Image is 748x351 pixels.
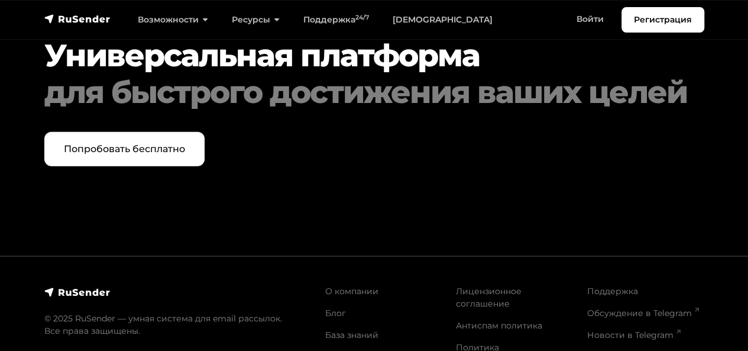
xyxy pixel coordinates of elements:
[44,37,704,111] h2: Универсальная платформа
[220,8,292,32] a: Ресурсы
[44,313,311,337] p: © 2025 RuSender — умная система для email рассылок. Все права защищены.
[44,286,111,298] img: RuSender
[325,286,378,297] a: О компании
[325,308,346,318] a: Блог
[456,320,542,331] a: Антиспам политика
[381,8,504,32] a: [DEMOGRAPHIC_DATA]
[355,14,369,21] sup: 24/7
[565,7,616,31] a: Войти
[621,7,704,33] a: Регистрация
[456,286,522,309] a: Лицензионное соглашение
[126,8,220,32] a: Возможности
[587,330,681,340] a: Новости в Telegram
[44,74,704,111] div: для быстрого достижения ваших целей
[292,8,381,32] a: Поддержка24/7
[44,13,111,25] img: RuSender
[587,308,699,318] a: Обсуждение в Telegram
[325,330,378,340] a: База знаний
[44,132,205,166] a: Попробовать бесплатно
[587,286,638,297] a: Поддержка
